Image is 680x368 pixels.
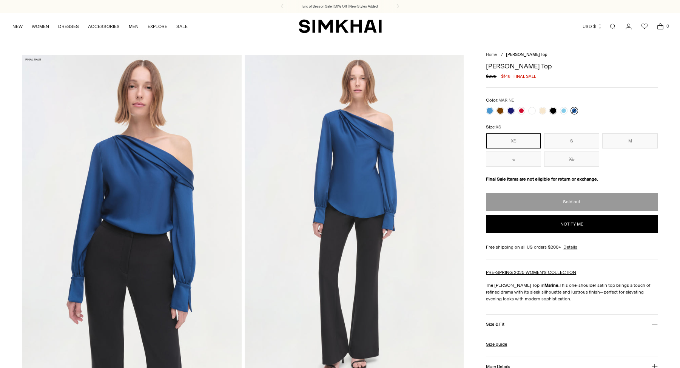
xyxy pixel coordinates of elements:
[176,18,188,35] a: SALE
[544,283,560,288] strong: Marine.
[605,19,620,34] a: Open search modal
[486,52,657,58] nav: breadcrumbs
[486,133,541,148] button: XS
[88,18,120,35] a: ACCESSORIES
[486,215,657,233] button: Notify me
[621,19,636,34] a: Go to the account page
[58,18,79,35] a: DRESSES
[129,18,139,35] a: MEN
[498,98,514,103] span: MARINE
[501,52,503,58] div: /
[486,322,504,327] h3: Size & Fit
[302,4,378,9] a: End of Season Sale | 50% Off | New Styles Added
[486,73,497,80] s: $295
[486,244,657,250] div: Free shipping on all US orders $200+
[486,97,514,104] label: Color:
[486,63,657,70] h1: [PERSON_NAME] Top
[148,18,167,35] a: EXPLORE
[486,152,541,167] button: L
[506,52,547,57] span: [PERSON_NAME] Top
[583,18,603,35] button: USD $
[486,315,657,334] button: Size & Fit
[563,244,577,250] a: Details
[12,18,23,35] a: NEW
[637,19,652,34] a: Wishlist
[602,133,657,148] button: M
[299,19,382,34] a: SIMKHAI
[653,19,668,34] a: Open cart modal
[486,124,501,131] label: Size:
[486,270,576,275] a: PRE-SPRING 2025 WOMEN'S COLLECTION
[486,341,507,348] a: Size guide
[496,125,501,130] span: XS
[501,73,510,80] span: $148
[486,282,657,302] p: The [PERSON_NAME] Top in This one-shoulder satin top brings a touch of refined drama with its sle...
[544,152,599,167] button: XL
[32,18,49,35] a: WOMEN
[664,23,671,29] span: 0
[486,52,497,57] a: Home
[544,133,599,148] button: S
[486,176,598,182] strong: Final Sale items are not eligible for return or exchange.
